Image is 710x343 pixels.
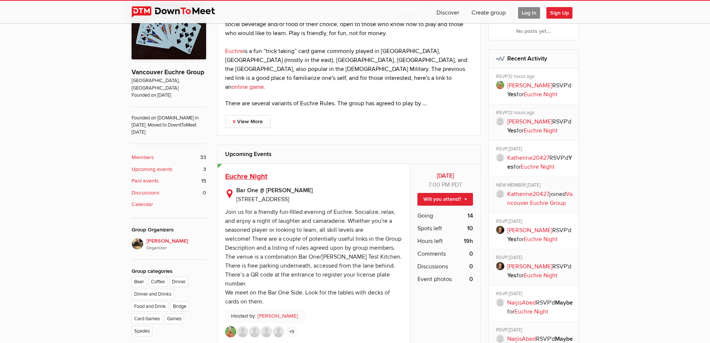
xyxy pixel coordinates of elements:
[507,262,573,280] p: RSVP'd for
[132,200,206,209] a: Calendar
[231,83,265,91] a: online game.
[464,237,473,246] b: 19h
[508,110,534,116] span: 12 hours ago
[132,189,160,197] b: Discussions
[555,299,573,306] b: Maybe
[496,255,573,262] div: RSVP,
[237,326,248,337] img: Effie I
[469,249,473,258] b: 0
[524,272,558,279] a: Euchre Night
[132,153,154,162] b: Members
[249,326,260,337] img: Katherine20427
[507,298,573,316] p: RSVP'd for
[417,249,446,258] span: Comments
[132,3,206,59] img: Vancouver Euchre Group
[509,218,522,224] span: [DATE]
[132,189,206,197] a: Discussions 0
[512,1,546,23] a: Log In
[146,245,206,252] i: Organizer
[225,310,305,322] p: Hosted by:
[507,190,572,207] a: Vancouver Euchre Group
[467,224,473,233] b: 10
[201,177,206,185] span: 15
[146,237,206,252] span: [PERSON_NAME]
[524,127,558,134] a: Euchre Night
[507,227,552,234] a: [PERSON_NAME]
[258,312,298,320] a: [PERSON_NAME]
[496,74,573,81] div: RSVP,
[507,127,517,134] b: Yes
[507,117,573,135] p: RSVP'd for
[507,272,517,279] b: Yes
[507,154,549,162] a: Katherine20427
[507,82,552,89] a: [PERSON_NAME]
[225,11,473,91] p: A group for people in [GEOGRAPHIC_DATA] to play the card game while enjoying a social beverage an...
[469,262,473,271] b: 0
[132,165,173,174] b: Upcoming events
[509,255,522,261] span: [DATE]
[509,146,522,152] span: [DATE]
[507,226,573,244] p: RSVP'd for
[132,165,206,174] a: Upcoming events 3
[132,200,153,209] b: Calendar
[236,196,289,203] span: [STREET_ADDRESS]
[225,208,402,305] div: Join us for a friendly fun-filled evening of Euchre. Socialize, relax, and enjoy a night of laugh...
[225,172,267,181] a: Euchre Night
[546,7,572,19] span: Sign Up
[496,182,573,190] div: NEW MEMBER,
[509,291,522,297] span: [DATE]
[225,99,473,108] p: There are several variants of Euchre Rules. The group has agreed to play by …
[132,238,143,250] img: Keith Paterson
[132,6,227,18] img: DownToMeet
[507,118,552,125] a: [PERSON_NAME]
[496,291,573,298] div: RSVP,
[225,47,243,55] a: Euchre
[417,193,473,206] a: Will you attend?
[469,275,473,284] b: 0
[524,91,558,98] a: Euchre Night
[417,211,433,220] span: Going
[132,267,206,275] div: Group categories
[496,218,573,226] div: RSVP,
[496,110,573,117] div: RSVP,
[417,237,443,246] span: Hours left
[521,163,555,171] a: Euchre Night
[417,262,448,271] span: Discussions
[132,177,206,185] a: Past events 15
[417,275,452,284] span: Event photos
[507,153,573,171] p: RSVP'd for
[524,236,558,243] a: Euchre Night
[236,186,403,195] b: Bar One @ [PERSON_NAME]
[466,1,512,23] a: Create group
[428,181,450,188] span: 7:00 PM
[430,1,465,23] a: Discover
[555,335,573,343] b: Maybe
[132,153,206,162] a: Members 33
[132,92,206,99] span: Founded on [DATE]
[496,327,573,334] div: RSVP,
[225,115,271,128] a: View More
[417,224,442,233] span: Spots left
[132,226,206,234] div: Group Organizers
[489,22,578,40] div: No posts yet...
[200,153,206,162] span: 33
[203,189,206,197] span: 0
[514,308,548,315] a: Euchre Night
[527,182,540,188] span: [DATE]
[507,154,572,171] b: Yes
[496,146,573,153] div: RSVP,
[203,165,206,174] span: 3
[518,7,540,19] span: Log In
[546,1,578,23] a: Sign Up
[507,91,517,98] b: Yes
[261,326,272,337] img: NarjisAbed
[132,177,159,185] b: Past events
[225,326,236,337] img: Anthony
[132,107,206,136] span: Founded on [DOMAIN_NAME] in [DATE]. Moved to DowntToMeet [DATE]
[417,171,473,180] b: [DATE]
[509,327,522,333] span: [DATE]
[451,181,462,188] span: America/Vancouver
[507,190,549,198] a: Katherine20427
[507,81,573,99] p: RSVP'd for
